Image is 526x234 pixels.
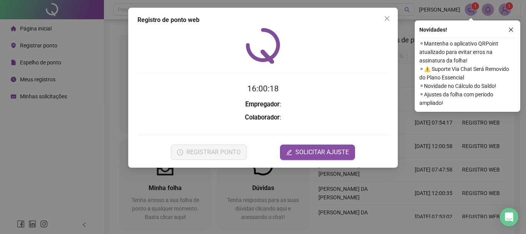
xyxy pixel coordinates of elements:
[137,15,389,25] div: Registro de ponto web
[245,101,280,108] strong: Empregador
[508,27,514,32] span: close
[381,12,393,25] button: Close
[171,145,247,160] button: REGISTRAR PONTO
[137,113,389,123] h3: :
[286,149,292,155] span: edit
[419,82,516,90] span: ⚬ Novidade no Cálculo do Saldo!
[280,145,355,160] button: editSOLICITAR AJUSTE
[247,84,279,93] time: 16:00:18
[295,148,349,157] span: SOLICITAR AJUSTE
[419,39,516,65] span: ⚬ Mantenha o aplicativo QRPoint atualizado para evitar erros na assinatura da folha!
[245,114,280,121] strong: Colaborador
[419,25,447,34] span: Novidades !
[500,208,518,226] div: Open Intercom Messenger
[419,65,516,82] span: ⚬ ⚠️ Suporte Via Chat Será Removido do Plano Essencial
[384,15,390,22] span: close
[246,28,280,64] img: QRPoint
[419,90,516,107] span: ⚬ Ajustes da folha com período ampliado!
[137,99,389,109] h3: :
